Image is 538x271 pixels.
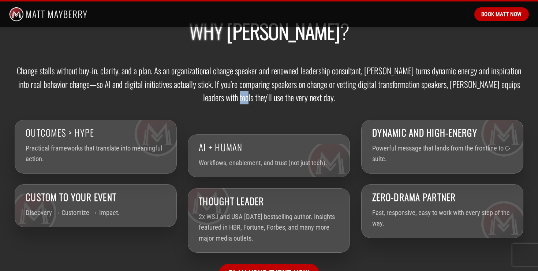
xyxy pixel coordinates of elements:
h4: AI + Human [199,142,339,153]
p: Practical frameworks that translate into meaningful action. [26,143,166,164]
h2: ? [15,19,523,43]
h4: Custom to your event [26,192,166,203]
p: Powerful message that lands from the frontline to C-suite. [372,143,512,164]
h3: Change stalls without buy-in, clarity, and a plan. As an organizational change speaker and renown... [15,64,523,104]
span: Why [189,16,223,46]
span: Zero-drama partner [372,190,456,204]
img: Matt Mayberry [9,1,87,27]
span: [PERSON_NAME] [227,16,340,46]
a: Book Matt Now [474,7,529,21]
span: Book Matt Now [481,10,522,19]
